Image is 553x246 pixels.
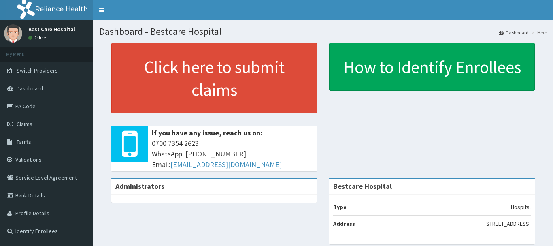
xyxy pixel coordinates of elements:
span: 0700 7354 2623 WhatsApp: [PHONE_NUMBER] Email: [152,138,313,169]
li: Here [530,29,547,36]
strong: Bestcare Hospital [333,182,392,191]
a: Dashboard [499,29,529,36]
p: Best Care Hospital [28,26,75,32]
a: Online [28,35,48,41]
span: Claims [17,120,32,128]
b: Type [333,203,347,211]
a: [EMAIL_ADDRESS][DOMAIN_NAME] [170,160,282,169]
a: How to Identify Enrollees [329,43,535,91]
a: Click here to submit claims [111,43,317,113]
h1: Dashboard - Bestcare Hospital [99,26,547,37]
span: Tariffs [17,138,31,145]
b: Address [333,220,355,227]
b: Administrators [115,182,164,191]
span: Switch Providers [17,67,58,74]
img: User Image [4,24,22,43]
b: If you have any issue, reach us on: [152,128,262,137]
span: Dashboard [17,85,43,92]
p: Hospital [511,203,531,211]
p: [STREET_ADDRESS] [485,220,531,228]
